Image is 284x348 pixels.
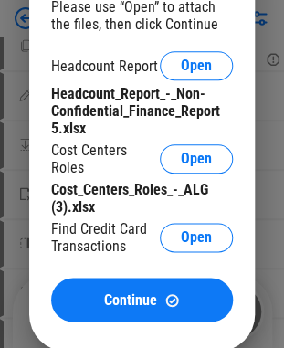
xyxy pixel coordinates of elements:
[51,85,233,137] div: Headcount_Report_-_Non-Confidential_Finance_Report 5.xlsx
[164,292,180,308] img: Continue
[104,292,157,307] span: Continue
[51,58,158,75] div: Headcount Report
[51,142,160,176] div: Cost Centers Roles
[160,144,233,174] button: Open
[181,58,212,73] span: Open
[181,230,212,245] span: Open
[181,152,212,166] span: Open
[51,278,233,322] button: ContinueContinue
[160,223,233,252] button: Open
[160,51,233,80] button: Open
[51,181,233,216] div: Cost_Centers_Roles_-_ALG (3).xlsx
[51,220,160,255] div: Find Credit Card Transactions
